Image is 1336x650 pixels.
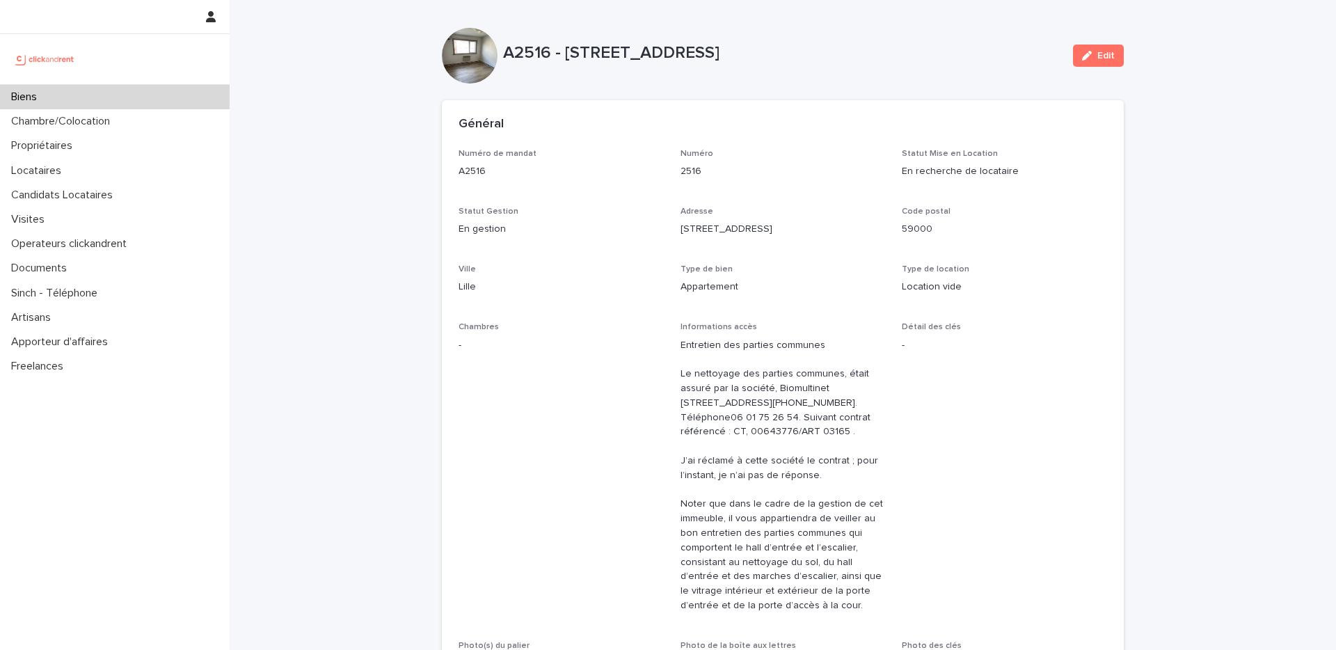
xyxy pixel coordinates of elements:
[459,338,664,353] p: -
[6,287,109,300] p: Sinch - Téléphone
[902,338,1107,353] p: -
[503,43,1062,63] p: A2516 - [STREET_ADDRESS]
[6,164,72,177] p: Locataires
[459,222,664,237] p: En gestion
[6,90,48,104] p: Biens
[6,115,121,128] p: Chambre/Colocation
[6,189,124,202] p: Candidats Locataires
[6,262,78,275] p: Documents
[6,360,74,373] p: Freelances
[6,311,62,324] p: Artisans
[681,642,796,650] span: Photo de la boîte aux lettres
[459,150,536,158] span: Numéro de mandat
[681,265,733,274] span: Type de bien
[681,340,886,610] ringover-84e06f14122c: Entretien des parties communes Le nettoyage des parties communes, était assuré par la société, Bi...
[6,139,83,152] p: Propriétaires
[902,207,951,216] span: Code postal
[459,207,518,216] span: Statut Gestion
[1073,45,1124,67] button: Edit
[6,213,56,226] p: Visites
[681,323,757,331] span: Informations accès
[459,323,499,331] span: Chambres
[902,164,1107,179] p: En recherche de locataire
[681,280,886,294] p: Appartement
[11,45,79,73] img: UCB0brd3T0yccxBKYDjQ
[902,222,1107,237] p: 59000
[6,237,138,251] p: Operateurs clickandrent
[681,207,713,216] span: Adresse
[902,150,998,158] span: Statut Mise en Location
[731,413,799,422] ringoverc2c-84e06f14122c: Call with Ringover
[459,265,476,274] span: Ville
[459,117,504,132] h2: Général
[1097,51,1115,61] span: Edit
[459,164,664,179] p: A2516
[731,413,799,422] ringoverc2c-number-84e06f14122c: 06 01 75 26 54
[459,280,664,294] p: Lille
[902,265,969,274] span: Type de location
[681,150,713,158] span: Numéro
[681,222,886,237] p: [STREET_ADDRESS]
[6,335,119,349] p: Apporteur d'affaires
[459,642,530,650] span: Photo(s) du palier
[902,280,1107,294] p: Location vide
[681,164,886,179] p: 2516
[902,323,961,331] span: Détail des clés
[902,642,962,650] span: Photo des clés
